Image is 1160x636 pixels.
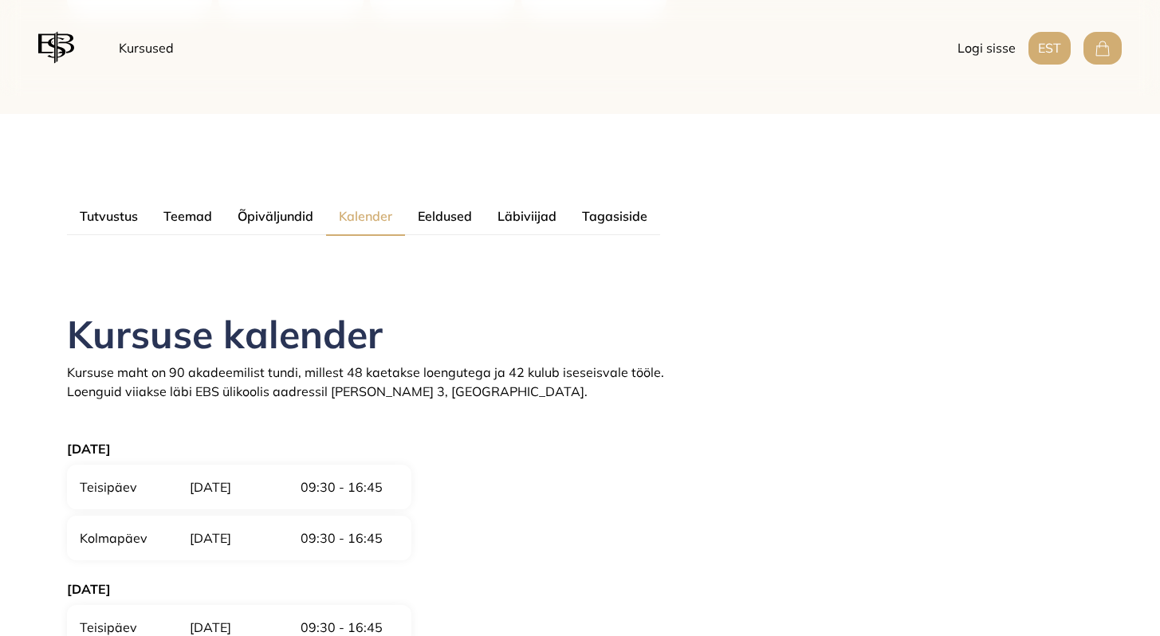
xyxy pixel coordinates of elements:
[326,198,405,236] button: Kalender
[112,32,180,64] a: Kursused
[190,525,288,551] p: [DATE]
[569,197,660,235] button: Tagasiside
[301,474,399,500] p: 09:30 - 16:45
[225,197,326,235] button: Õpiväljundid
[1028,32,1071,65] button: EST
[80,525,147,551] p: kolmapäev
[957,32,1016,65] button: Logi sisse
[151,197,225,235] button: Teemad
[301,525,399,551] p: 09:30 - 16:45
[38,29,74,67] img: EBS logo
[80,474,137,500] p: teisipäev
[190,474,288,500] p: [DATE]
[67,439,667,458] p: [DATE]
[67,197,151,235] button: Tutvustus
[67,305,667,363] h1: Kursuse kalender
[485,197,569,235] button: Läbiviijad
[67,363,667,401] p: Kursuse maht on 90 akadeemilist tundi, millest 48 kaetakse loengutega ja 42 kulub iseseisvale töö...
[67,579,667,599] p: [DATE]
[405,197,485,235] button: Eeldused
